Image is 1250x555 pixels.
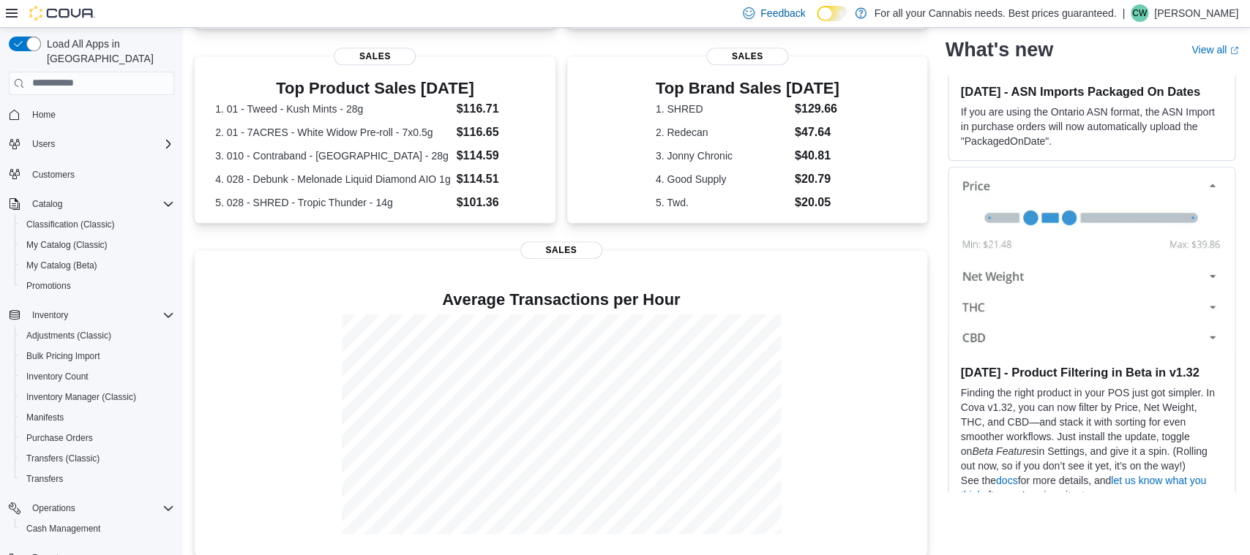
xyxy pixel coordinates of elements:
[26,473,63,485] span: Transfers
[15,387,180,407] button: Inventory Manager (Classic)
[20,450,174,467] span: Transfers (Classic)
[20,368,94,385] a: Inventory Count
[20,450,105,467] a: Transfers (Classic)
[41,37,174,66] span: Load All Apps in [GEOGRAPHIC_DATA]
[26,106,61,124] a: Home
[656,148,789,163] dt: 3. Jonny Chronic
[1154,4,1238,22] p: [PERSON_NAME]
[656,172,789,186] dt: 4. Good Supply
[20,327,117,344] a: Adjustments (Classic)
[26,391,136,403] span: Inventory Manager (Classic)
[26,219,115,230] span: Classification (Classic)
[215,80,535,97] h3: Top Product Sales [DATE]
[795,170,839,188] dd: $20.79
[15,428,180,448] button: Purchase Orders
[26,195,68,213] button: Catalog
[656,125,789,140] dt: 2. Redecan
[20,409,70,426] a: Manifests
[3,305,180,325] button: Inventory
[215,125,450,140] dt: 2. 01 - 7ACRES - White Widow Pre-roll - 7x0.5g
[20,388,142,406] a: Inventory Manager (Classic)
[26,306,74,324] button: Inventory
[457,194,535,211] dd: $101.36
[206,291,916,309] h4: Average Transactions per Hour
[15,214,180,235] button: Classification (Classic)
[1132,4,1147,22] span: CW
[15,255,180,276] button: My Catalog (Beta)
[795,124,839,141] dd: $47.64
[15,448,180,469] button: Transfers (Classic)
[20,409,174,426] span: Manifests
[20,470,174,488] span: Transfers
[3,104,180,125] button: Home
[26,412,64,423] span: Manifests
[20,236,174,254] span: My Catalog (Classic)
[960,473,1223,502] p: See the for more details, and after you’ve given it a try.
[945,38,1052,61] h2: What's new
[26,135,174,153] span: Users
[960,385,1223,473] p: Finding the right product in your POS just got simpler. In Cova v1.32, you can now filter by Pric...
[795,100,839,118] dd: $129.66
[26,371,89,382] span: Inventory Count
[457,100,535,118] dd: $116.71
[32,138,55,150] span: Users
[26,260,97,271] span: My Catalog (Beta)
[20,429,99,447] a: Purchase Orders
[26,523,100,535] span: Cash Management
[20,277,174,295] span: Promotions
[29,6,95,20] img: Cova
[15,366,180,387] button: Inventory Count
[817,6,847,21] input: Dark Mode
[20,470,69,488] a: Transfers
[334,48,416,65] span: Sales
[960,105,1223,148] p: If you are using the Ontario ASN format, the ASN Import in purchase orders will now automatically...
[15,346,180,366] button: Bulk Pricing Import
[972,445,1036,457] em: Beta Features
[15,469,180,489] button: Transfers
[32,198,62,210] span: Catalog
[26,499,174,517] span: Operations
[996,475,1018,486] a: docs
[215,195,450,210] dt: 5. 028 - SHRED - Tropic Thunder - 14g
[15,407,180,428] button: Manifests
[15,325,180,346] button: Adjustments (Classic)
[32,169,75,181] span: Customers
[1122,4,1125,22] p: |
[20,347,106,365] a: Bulk Pricing Import
[795,194,839,211] dd: $20.05
[960,365,1223,380] h3: [DATE] - Product Filtering in Beta in v1.32
[215,172,450,186] dt: 4. 028 - Debunk - Melonade Liquid Diamond AIO 1g
[26,306,174,324] span: Inventory
[20,429,174,447] span: Purchase Orders
[215,148,450,163] dt: 3. 010 - Contraband - [GEOGRAPHIC_DATA] - 28g
[32,109,56,121] span: Home
[3,498,180,518] button: Operations
[15,276,180,296] button: Promotions
[20,257,103,274] a: My Catalog (Beta)
[215,102,450,116] dt: 1. 01 - Tweed - Kush Mints - 28g
[26,350,100,362] span: Bulk Pricing Import
[20,257,174,274] span: My Catalog (Beta)
[26,239,108,251] span: My Catalog (Classic)
[26,453,100,464] span: Transfers (Classic)
[20,277,77,295] a: Promotions
[20,236,113,254] a: My Catalog (Classic)
[20,520,106,537] a: Cash Management
[20,388,174,406] span: Inventory Manager (Classic)
[26,280,71,292] span: Promotions
[1191,44,1238,56] a: View allExternal link
[26,499,81,517] button: Operations
[874,4,1116,22] p: For all your Cannabis needs. Best prices guaranteed.
[1230,46,1238,55] svg: External link
[20,327,174,344] span: Adjustments (Classic)
[26,105,174,124] span: Home
[3,194,180,214] button: Catalog
[457,147,535,165] dd: $114.59
[26,330,111,341] span: Adjustments (Classic)
[960,84,1223,99] h3: [DATE] - ASN Imports Packaged On Dates
[20,216,121,233] a: Classification (Classic)
[656,195,789,210] dt: 5. Twd.
[26,432,93,444] span: Purchase Orders
[520,241,602,259] span: Sales
[795,147,839,165] dd: $40.81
